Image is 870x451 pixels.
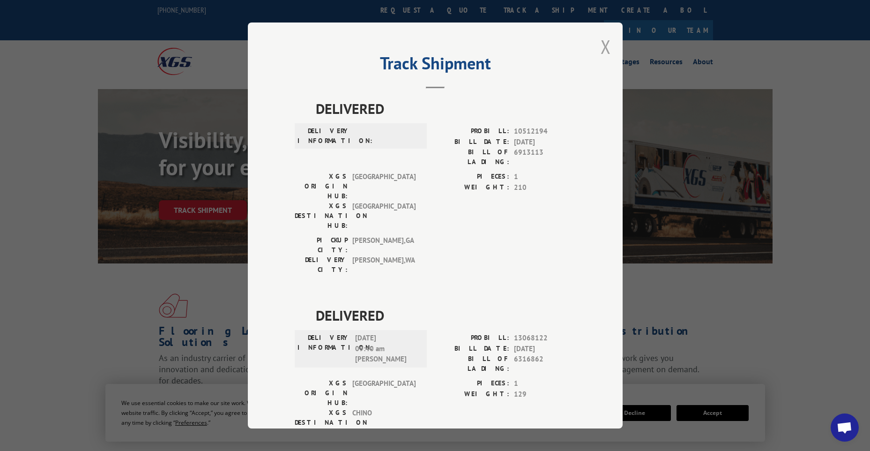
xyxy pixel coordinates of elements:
label: WEIGHT: [435,182,509,193]
span: 129 [514,389,576,400]
label: BILL DATE: [435,344,509,354]
label: DELIVERY INFORMATION: [297,126,350,146]
span: 210 [514,182,576,193]
label: PROBILL: [435,126,509,137]
label: WEIGHT: [435,389,509,400]
span: [GEOGRAPHIC_DATA] [352,201,416,231]
span: CHINO [352,408,416,437]
label: PIECES: [435,378,509,389]
label: XGS ORIGIN HUB: [295,378,348,408]
span: [GEOGRAPHIC_DATA] [352,378,416,408]
label: PIECES: [435,172,509,182]
span: 6316862 [514,354,576,374]
label: XGS DESTINATION HUB: [295,201,348,231]
span: 13068122 [514,333,576,344]
label: DELIVERY CITY: [295,255,348,275]
label: BILL OF LADING: [435,354,509,374]
label: PICKUP CITY: [295,235,348,255]
span: [DATE] 09:40 am [PERSON_NAME] [355,333,418,365]
span: [DATE] [514,344,576,354]
h2: Track Shipment [295,57,576,75]
div: Open chat [831,413,859,442]
label: BILL DATE: [435,137,509,148]
span: 10512194 [514,126,576,137]
span: 1 [514,172,576,182]
span: 1 [514,378,576,389]
span: [DATE] [514,137,576,148]
label: XGS ORIGIN HUB: [295,172,348,201]
label: BILL OF LADING: [435,147,509,167]
span: 6913113 [514,147,576,167]
span: DELIVERED [316,305,576,326]
label: DELIVERY INFORMATION: [297,333,350,365]
label: XGS DESTINATION HUB: [295,408,348,437]
span: [PERSON_NAME] , WA [352,255,416,275]
label: PROBILL: [435,333,509,344]
button: Close modal [601,34,611,59]
span: [GEOGRAPHIC_DATA] [352,172,416,201]
span: DELIVERED [316,98,576,119]
span: [PERSON_NAME] , GA [352,235,416,255]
